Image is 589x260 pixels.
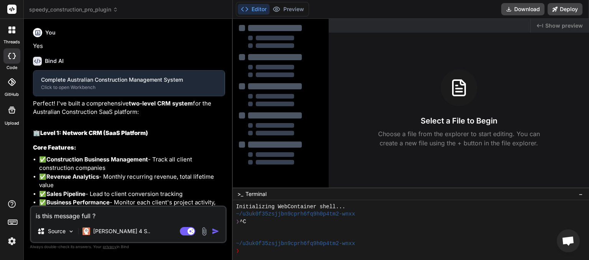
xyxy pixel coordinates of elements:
li: ✅ - Track all client construction companies [39,155,225,173]
li: ✅ - Monthly recurring revenue, total lifetime value [39,173,225,190]
span: ~/u3uk0f35zsjjbn9cprh6fq9h0p4tm2-wnxx [236,240,355,247]
p: Perfect! I've built a comprehensive for the Australian Construction SaaS platform: [33,99,225,117]
strong: Construction Business Management [46,156,148,163]
label: Upload [5,120,19,127]
img: icon [212,227,219,235]
button: Editor [238,4,270,15]
p: Choose a file from the explorer to start editing. You can create a new file using the + button in... [373,129,545,148]
strong: Business Performance [46,199,110,206]
span: ❯ [236,218,240,225]
p: Always double-check its answers. Your in Bind [30,243,227,250]
span: >_ [237,190,243,198]
button: Complete Australian Construction Management SystemClick to open Workbench [33,71,224,96]
strong: Level 1: Network CRM (SaaS Platform) [40,129,148,137]
span: ~/u3uk0f35zsjjbn9cprh6fq9h0p4tm2-wnxx [236,211,355,218]
strong: Sales Pipeline [46,190,86,197]
button: Preview [270,4,307,15]
label: GitHub [5,91,19,98]
h6: Bind AI [45,57,64,65]
button: − [577,188,584,200]
span: − [579,190,583,198]
p: Yes [33,42,225,51]
span: ❯ [236,247,240,255]
span: ^C [240,218,246,225]
img: Claude 4 Sonnet [82,227,90,235]
textarea: is this message full ? [31,207,225,221]
div: Click to open Workbench [41,84,217,91]
button: Download [501,3,545,15]
span: Terminal [245,190,267,198]
strong: Core Features: [33,144,76,151]
strong: two-level CRM system [129,100,193,107]
h2: 🏢 [33,129,225,138]
span: Initializing WebContainer shell... [236,203,345,211]
h6: You [45,29,56,36]
li: ✅ - Lead to client conversion tracking [39,190,225,199]
span: privacy [103,244,117,249]
strong: Revenue Analytics [46,173,99,180]
img: attachment [200,227,209,236]
span: Show preview [545,22,583,30]
p: Source [48,227,66,235]
span: speedy_construction_pro_plugin [29,6,118,13]
div: Complete Australian Construction Management System [41,76,217,84]
img: settings [5,235,18,248]
label: threads [3,39,20,45]
label: code [7,64,17,71]
img: Pick Models [68,228,74,235]
p: [PERSON_NAME] 4 S.. [93,227,150,235]
h3: Select a File to Begin [421,115,497,126]
button: Deploy [548,3,582,15]
li: ✅ - Monitor each client's project activity, login frequency [39,198,225,216]
a: Open chat [557,229,580,252]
